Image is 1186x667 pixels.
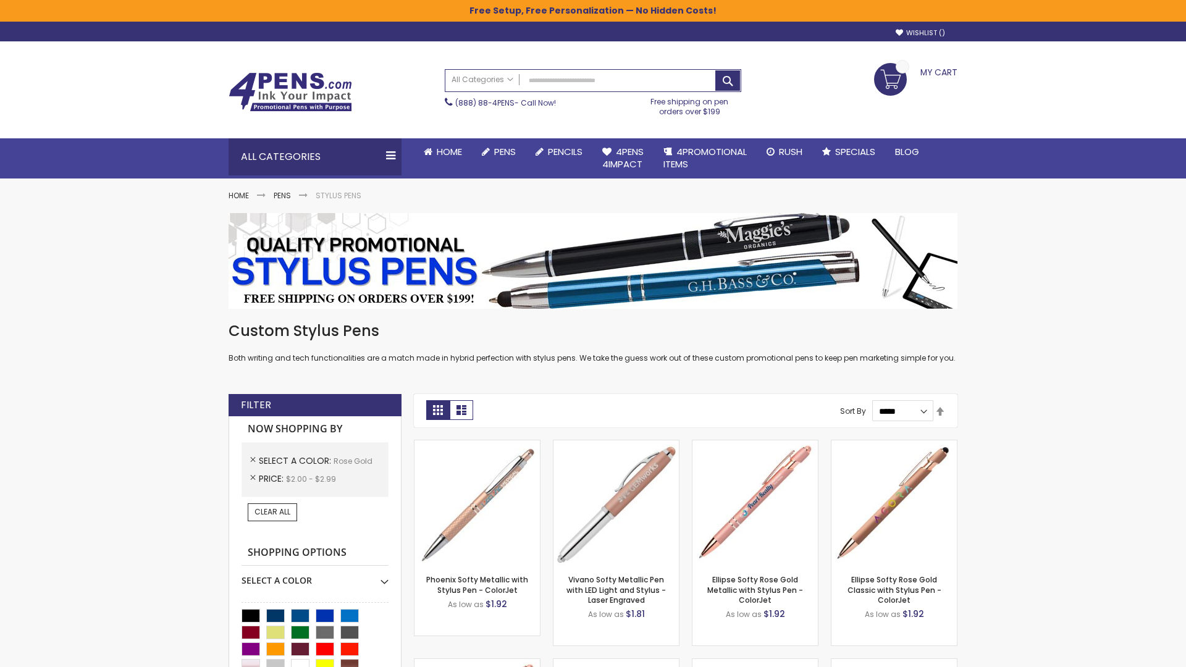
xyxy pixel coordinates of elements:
[242,566,389,587] div: Select A Color
[445,70,519,90] a: All Categories
[692,440,818,450] a: Ellipse Softy Rose Gold Metallic with Stylus Pen - ColorJet-Rose Gold
[602,145,644,170] span: 4Pens 4impact
[426,574,528,595] a: Phoenix Softy Metallic with Stylus Pen - ColorJet
[885,138,929,166] a: Blog
[486,598,507,610] span: $1.92
[472,138,526,166] a: Pens
[692,440,818,566] img: Ellipse Softy Rose Gold Metallic with Stylus Pen - ColorJet-Rose Gold
[840,406,866,416] label: Sort By
[229,138,402,175] div: All Categories
[316,190,361,201] strong: Stylus Pens
[553,440,679,450] a: Vivano Softy Metallic Pen with LED Light and Stylus - Laser Engraved-Rose Gold
[452,75,513,85] span: All Categories
[526,138,592,166] a: Pencils
[895,145,919,158] span: Blog
[426,400,450,420] strong: Grid
[248,503,297,521] a: Clear All
[448,599,484,610] span: As low as
[254,506,290,517] span: Clear All
[566,574,666,605] a: Vivano Softy Metallic Pen with LED Light and Stylus - Laser Engraved
[638,92,742,117] div: Free shipping on pen orders over $199
[259,455,334,467] span: Select A Color
[455,98,556,108] span: - Call Now!
[865,609,901,619] span: As low as
[831,440,957,566] img: Ellipse Softy Rose Gold Classic with Stylus Pen - ColorJet-Rose Gold
[455,98,515,108] a: (888) 88-4PENS
[592,138,654,178] a: 4Pens4impact
[588,609,624,619] span: As low as
[707,574,803,605] a: Ellipse Softy Rose Gold Metallic with Stylus Pen - ColorJet
[548,145,582,158] span: Pencils
[812,138,885,166] a: Specials
[763,608,785,620] span: $1.92
[654,138,757,178] a: 4PROMOTIONALITEMS
[626,608,645,620] span: $1.81
[831,440,957,450] a: Ellipse Softy Rose Gold Classic with Stylus Pen - ColorJet-Rose Gold
[663,145,747,170] span: 4PROMOTIONAL ITEMS
[726,609,762,619] span: As low as
[229,321,957,341] h1: Custom Stylus Pens
[847,574,941,605] a: Ellipse Softy Rose Gold Classic with Stylus Pen - ColorJet
[494,145,516,158] span: Pens
[229,213,957,309] img: Stylus Pens
[242,416,389,442] strong: Now Shopping by
[229,72,352,112] img: 4Pens Custom Pens and Promotional Products
[779,145,802,158] span: Rush
[334,456,372,466] span: Rose Gold
[242,540,389,566] strong: Shopping Options
[553,440,679,566] img: Vivano Softy Metallic Pen with LED Light and Stylus - Laser Engraved-Rose Gold
[414,440,540,450] a: Phoenix Softy Metallic with Stylus Pen - ColorJet-Rose gold
[835,145,875,158] span: Specials
[414,440,540,566] img: Phoenix Softy Metallic with Stylus Pen - ColorJet-Rose gold
[241,398,271,412] strong: Filter
[757,138,812,166] a: Rush
[414,138,472,166] a: Home
[229,321,957,364] div: Both writing and tech functionalities are a match made in hybrid perfection with stylus pens. We ...
[286,474,336,484] span: $2.00 - $2.99
[259,472,286,485] span: Price
[896,28,945,38] a: Wishlist
[274,190,291,201] a: Pens
[229,190,249,201] a: Home
[902,608,924,620] span: $1.92
[437,145,462,158] span: Home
